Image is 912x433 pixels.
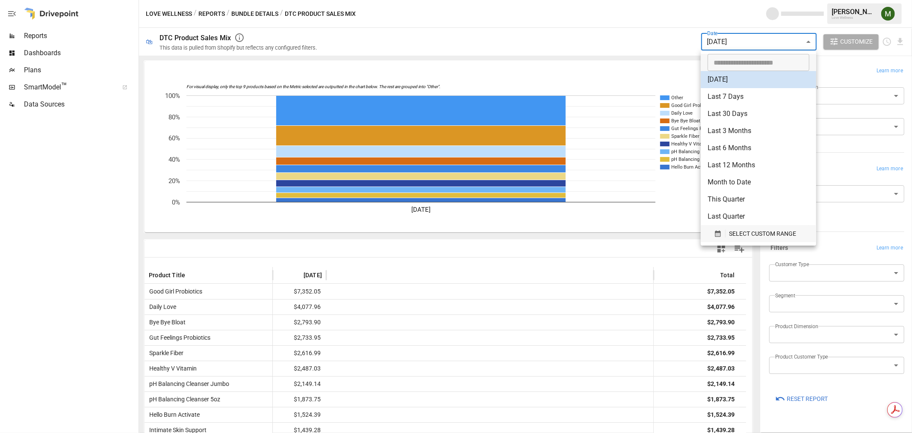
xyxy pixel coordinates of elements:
li: Last 12 Months [701,157,816,174]
li: This Quarter [701,191,816,208]
li: Last 30 Days [701,105,816,122]
button: SELECT CUSTOM RANGE [708,225,809,242]
li: Month to Date [701,174,816,191]
li: [DATE] [701,71,816,88]
li: Last 6 Months [701,139,816,157]
li: Last 7 Days [701,88,816,105]
li: Last Quarter [701,208,816,225]
li: Last 3 Months [701,122,816,139]
span: SELECT CUSTOM RANGE [729,228,796,239]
